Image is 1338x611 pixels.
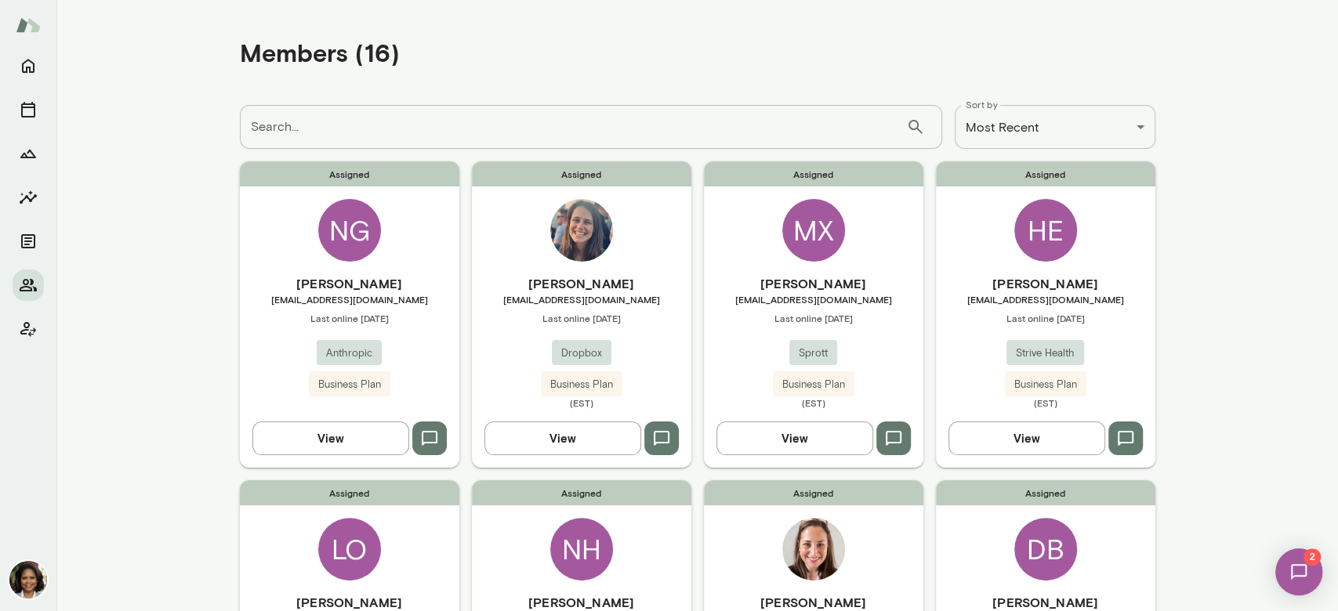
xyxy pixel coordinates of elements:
button: View [948,421,1105,454]
span: Assigned [936,480,1155,505]
span: (EST) [472,396,691,409]
span: [EMAIL_ADDRESS][DOMAIN_NAME] [704,293,923,305]
h4: Members (16) [240,38,400,67]
h6: [PERSON_NAME] [704,274,923,293]
span: Assigned [936,161,1155,186]
img: Mento [16,10,41,40]
div: Most Recent [955,105,1155,149]
button: Sessions [13,94,44,125]
div: DB [1014,518,1077,580]
h6: [PERSON_NAME] [240,274,459,293]
div: NG [318,199,381,262]
span: Assigned [472,480,691,505]
img: Rachel Kaplowitz [782,518,845,580]
h6: [PERSON_NAME] [472,274,691,293]
img: Cheryl Mills [9,561,47,598]
button: View [252,421,409,454]
span: [EMAIL_ADDRESS][DOMAIN_NAME] [240,293,459,305]
div: LO [318,518,381,580]
span: Last online [DATE] [472,312,691,324]
span: Assigned [472,161,691,186]
button: Documents [13,226,44,257]
span: Dropbox [552,345,611,361]
button: Insights [13,182,44,213]
h6: [PERSON_NAME] [936,274,1155,293]
label: Sort by [966,98,998,111]
span: Last online [DATE] [936,312,1155,324]
span: Assigned [704,480,923,505]
button: Growth Plan [13,138,44,169]
span: Strive Health [1006,345,1084,361]
span: [EMAIL_ADDRESS][DOMAIN_NAME] [472,293,691,305]
span: Last online [DATE] [240,312,459,324]
button: View [716,421,873,454]
button: Members [13,269,44,301]
button: Client app [13,313,44,345]
div: NH [550,518,613,580]
div: HE [1014,199,1077,262]
span: Assigned [240,480,459,505]
span: Assigned [704,161,923,186]
span: (EST) [704,396,923,409]
button: Home [13,50,44,81]
button: View [484,421,641,454]
span: Business Plan [1005,377,1086,392]
div: MX [782,199,845,262]
span: Business Plan [773,377,854,392]
span: (EST) [936,396,1155,409]
span: Sprott [789,345,837,361]
span: Anthropic [317,345,382,361]
span: [EMAIL_ADDRESS][DOMAIN_NAME] [936,293,1155,305]
span: Business Plan [309,377,390,392]
span: Business Plan [541,377,622,392]
span: Last online [DATE] [704,312,923,324]
span: Assigned [240,161,459,186]
img: Mila Richman [550,199,613,262]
